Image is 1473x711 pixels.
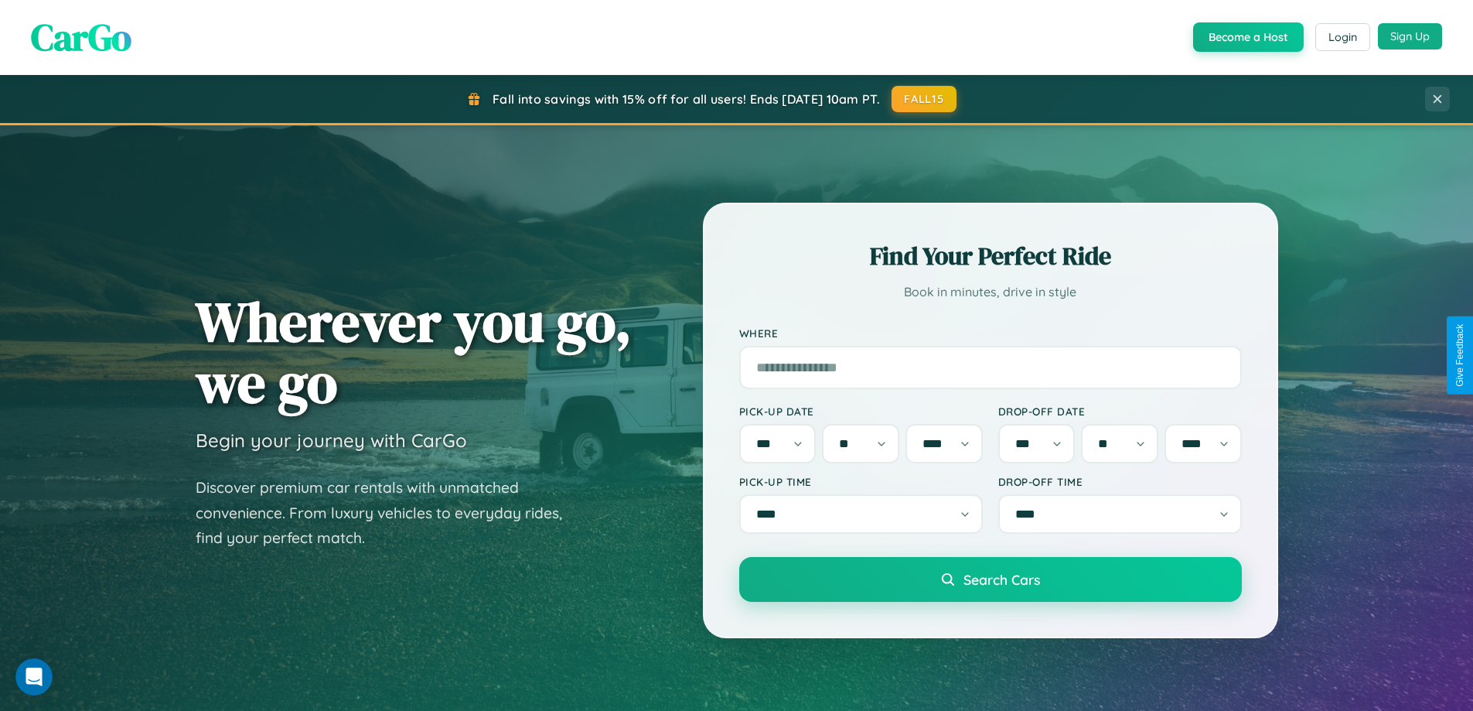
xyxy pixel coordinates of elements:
iframe: Intercom live chat [15,658,53,696]
button: Sign Up [1378,23,1442,50]
p: Book in minutes, drive in style [739,281,1242,303]
button: FALL15 [892,86,956,112]
button: Search Cars [739,557,1242,602]
label: Pick-up Date [739,405,983,418]
label: Where [739,326,1242,340]
div: Give Feedback [1454,324,1465,387]
span: Fall into savings with 15% off for all users! Ends [DATE] 10am PT. [493,91,880,107]
label: Pick-up Time [739,475,983,488]
p: Discover premium car rentals with unmatched convenience. From luxury vehicles to everyday rides, ... [196,475,582,551]
h3: Begin your journey with CarGo [196,429,467,452]
h2: Find Your Perfect Ride [739,239,1242,273]
span: Search Cars [963,571,1040,588]
button: Become a Host [1193,22,1304,52]
button: Login [1315,23,1370,51]
label: Drop-off Time [998,475,1242,488]
label: Drop-off Date [998,405,1242,418]
span: CarGo [31,12,131,63]
h1: Wherever you go, we go [196,291,632,413]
